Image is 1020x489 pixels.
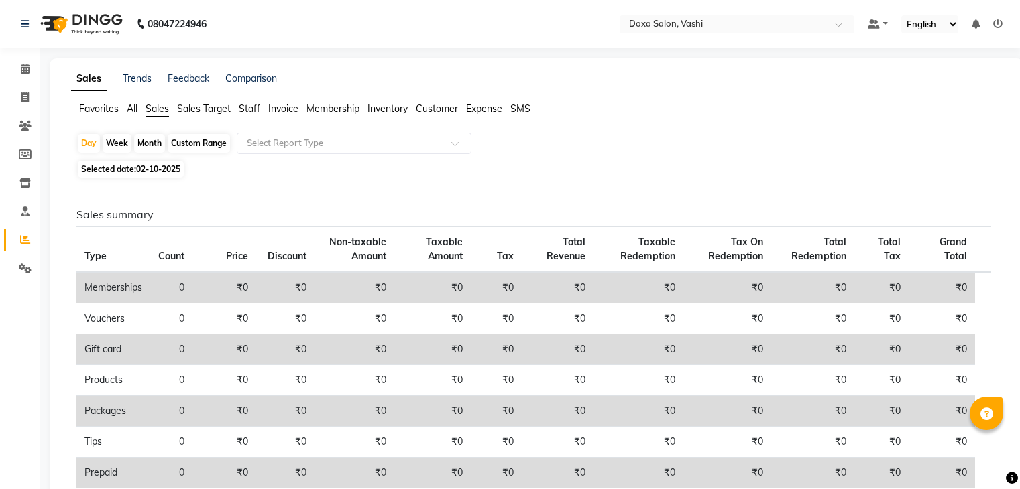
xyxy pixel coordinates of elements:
a: Feedback [168,72,209,84]
span: Taxable Amount [426,236,463,262]
td: ₹0 [683,396,771,427]
td: ₹0 [593,272,683,303]
span: Type [84,250,107,262]
span: Total Tax [878,236,901,262]
td: ₹0 [394,458,471,488]
td: ₹0 [192,272,256,303]
div: Month [134,134,165,153]
td: ₹0 [771,458,854,488]
span: Favorites [79,102,119,115]
td: ₹0 [522,272,593,303]
td: ₹0 [854,365,909,396]
td: Products [76,365,150,396]
td: ₹0 [256,427,315,458]
td: ₹0 [593,303,683,334]
td: 0 [150,427,192,458]
td: ₹0 [394,303,471,334]
span: Discount [268,250,306,262]
span: 02-10-2025 [136,164,180,174]
span: Staff [239,102,260,115]
div: Custom Range [168,134,230,153]
span: All [127,102,137,115]
td: ₹0 [522,365,593,396]
td: ₹0 [192,303,256,334]
span: Tax [497,250,514,262]
td: ₹0 [256,303,315,334]
td: ₹0 [771,334,854,365]
td: ₹0 [471,303,522,334]
td: ₹0 [771,272,854,303]
td: ₹0 [854,396,909,427]
td: ₹0 [909,303,975,334]
span: Taxable Redemption [620,236,675,262]
td: ₹0 [854,458,909,488]
td: ₹0 [522,334,593,365]
td: ₹0 [192,458,256,488]
td: 0 [150,334,192,365]
a: Sales [71,67,107,91]
span: Membership [306,102,359,115]
td: ₹0 [315,365,394,396]
a: Comparison [225,72,277,84]
td: ₹0 [315,303,394,334]
span: SMS [510,102,530,115]
span: Total Revenue [547,236,585,262]
td: 0 [150,272,192,303]
td: ₹0 [593,427,683,458]
td: ₹0 [522,303,593,334]
td: ₹0 [394,334,471,365]
td: ₹0 [256,396,315,427]
td: 0 [150,396,192,427]
span: Sales Target [177,102,231,115]
span: Grand Total [940,236,967,262]
td: ₹0 [192,365,256,396]
td: ₹0 [256,458,315,488]
span: Selected date: [78,161,184,178]
td: ₹0 [909,427,975,458]
td: ₹0 [471,427,522,458]
td: ₹0 [192,334,256,365]
span: Count [158,250,184,262]
h6: Sales summary [76,208,991,221]
td: Gift card [76,334,150,365]
span: Inventory [367,102,408,115]
td: 0 [150,458,192,488]
b: 08047224946 [148,5,207,43]
td: Memberships [76,272,150,303]
td: 0 [150,365,192,396]
td: ₹0 [471,365,522,396]
td: ₹0 [522,458,593,488]
td: ₹0 [771,303,854,334]
span: Tax On Redemption [708,236,763,262]
td: ₹0 [771,396,854,427]
div: Week [103,134,131,153]
span: Sales [146,102,169,115]
td: ₹0 [394,365,471,396]
td: ₹0 [522,427,593,458]
td: ₹0 [854,334,909,365]
span: Price [226,250,248,262]
td: ₹0 [771,427,854,458]
span: Expense [466,102,502,115]
span: Invoice [268,102,298,115]
td: ₹0 [471,272,522,303]
td: ₹0 [522,396,593,427]
td: ₹0 [909,396,975,427]
td: ₹0 [854,303,909,334]
td: ₹0 [909,272,975,303]
td: ₹0 [192,396,256,427]
td: 0 [150,303,192,334]
span: Customer [416,102,458,115]
td: Packages [76,396,150,427]
span: Non-taxable Amount [329,236,386,262]
td: ₹0 [683,427,771,458]
td: ₹0 [909,334,975,365]
td: ₹0 [909,365,975,396]
td: ₹0 [394,272,471,303]
td: ₹0 [683,303,771,334]
td: ₹0 [471,396,522,427]
td: ₹0 [315,334,394,365]
a: Trends [123,72,152,84]
td: ₹0 [593,365,683,396]
td: Tips [76,427,150,458]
